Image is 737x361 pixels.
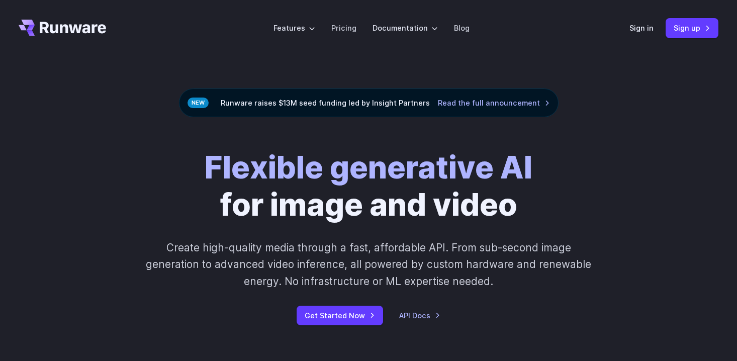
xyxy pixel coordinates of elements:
a: Pricing [331,22,356,34]
strong: Flexible generative AI [205,149,532,186]
label: Features [273,22,315,34]
a: Sign in [629,22,654,34]
p: Create high-quality media through a fast, affordable API. From sub-second image generation to adv... [145,239,593,290]
a: Read the full announcement [438,97,550,109]
a: Sign up [666,18,718,38]
a: API Docs [399,310,440,321]
div: Runware raises $13M seed funding led by Insight Partners [179,88,559,117]
label: Documentation [373,22,438,34]
h1: for image and video [205,149,532,223]
a: Blog [454,22,470,34]
a: Get Started Now [297,306,383,325]
a: Go to / [19,20,106,36]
